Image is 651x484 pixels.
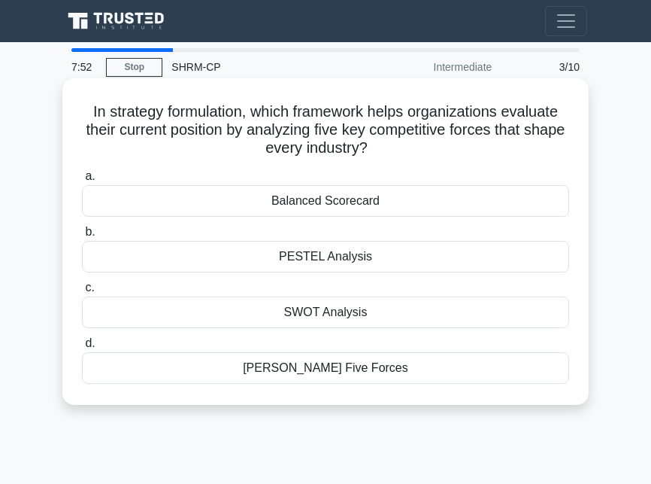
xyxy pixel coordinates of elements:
[85,281,94,294] span: c.
[82,297,569,328] div: SWOT Analysis
[82,352,569,384] div: [PERSON_NAME] Five Forces
[501,52,589,82] div: 3/10
[80,102,571,158] h5: In strategy formulation, which framework helps organizations evaluate their current position by a...
[106,58,162,77] a: Stop
[162,52,369,82] div: SHRM-CP
[85,225,95,238] span: b.
[369,52,501,82] div: Intermediate
[545,6,587,36] button: Toggle navigation
[82,185,569,217] div: Balanced Scorecard
[62,52,106,82] div: 7:52
[82,241,569,272] div: PESTEL Analysis
[85,336,95,349] span: d.
[85,169,95,182] span: a.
